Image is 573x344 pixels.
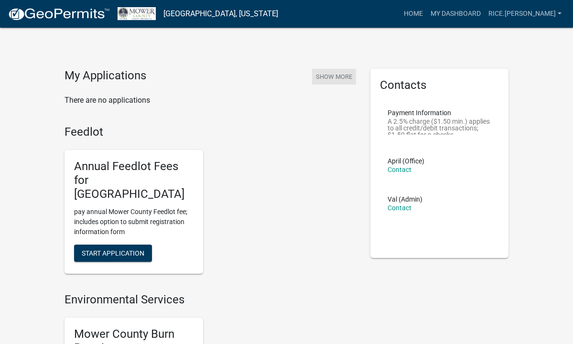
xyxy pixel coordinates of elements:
a: My Dashboard [427,5,485,23]
button: Start Application [74,245,152,262]
p: A 2.5% charge ($1.50 min.) applies to all credit/debit transactions; $1.50 flat for e-checks [388,118,492,135]
h4: My Applications [65,69,146,83]
p: pay annual Mower County Feedlot fee; includes option to submit registration information form [74,207,194,237]
button: Show More [312,69,356,85]
p: Payment Information [388,109,492,116]
h5: Contacts [380,78,499,92]
a: [GEOGRAPHIC_DATA], [US_STATE] [163,6,278,22]
h4: Environmental Services [65,293,356,307]
a: Home [400,5,427,23]
p: Val (Admin) [388,196,422,203]
a: rice.[PERSON_NAME] [485,5,565,23]
img: Mower County, Minnesota [118,7,156,20]
p: There are no applications [65,95,356,106]
span: Start Application [82,249,144,257]
p: April (Office) [388,158,424,164]
h4: Feedlot [65,125,356,139]
h5: Annual Feedlot Fees for [GEOGRAPHIC_DATA] [74,160,194,201]
a: Contact [388,166,411,173]
a: Contact [388,204,411,212]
